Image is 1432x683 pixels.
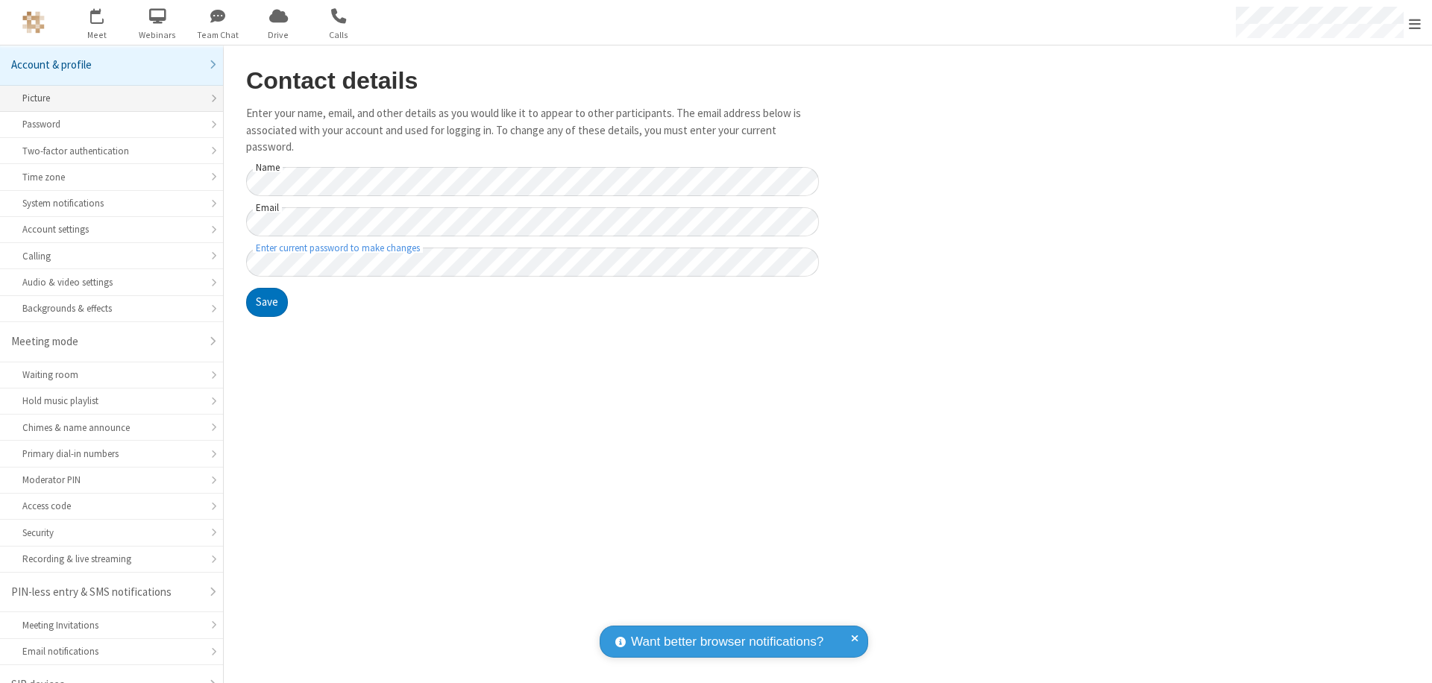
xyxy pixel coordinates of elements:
div: Email notifications [22,644,201,658]
div: PIN-less entry & SMS notifications [11,584,201,601]
div: Meeting mode [11,333,201,350]
input: Name [246,167,819,196]
span: Meet [69,28,125,42]
span: Calls [311,28,367,42]
div: Hold music playlist [22,394,201,408]
input: Email [246,207,819,236]
div: Time zone [22,170,201,184]
div: Password [22,117,201,131]
input: Enter current password to make changes [246,248,819,277]
div: Security [22,526,201,540]
div: Audio & video settings [22,275,201,289]
span: Webinars [130,28,186,42]
div: Chimes & name announce [22,421,201,435]
div: Recording & live streaming [22,552,201,566]
div: Account settings [22,222,201,236]
div: Calling [22,249,201,263]
span: Team Chat [190,28,246,42]
p: Enter your name, email, and other details as you would like it to appear to other participants. T... [246,105,819,156]
div: Access code [22,499,201,513]
div: System notifications [22,196,201,210]
div: Account & profile [11,57,201,74]
div: 1 [101,8,110,19]
button: Save [246,288,288,318]
div: Meeting Invitations [22,618,201,632]
div: Moderator PIN [22,473,201,487]
div: Waiting room [22,368,201,382]
span: Drive [251,28,307,42]
div: Picture [22,91,201,105]
div: Backgrounds & effects [22,301,201,315]
span: Want better browser notifications? [631,632,823,652]
div: Two-factor authentication [22,144,201,158]
img: QA Selenium DO NOT DELETE OR CHANGE [22,11,45,34]
h2: Contact details [246,68,819,94]
div: Primary dial-in numbers [22,447,201,461]
iframe: Chat [1395,644,1421,673]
